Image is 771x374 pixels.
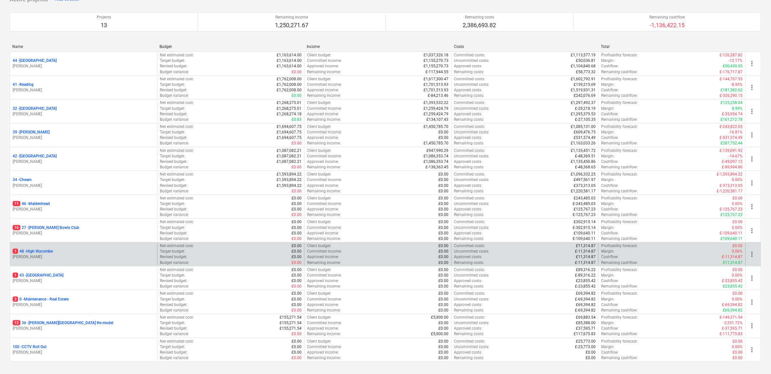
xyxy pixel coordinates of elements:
[454,177,490,183] p: Uncommitted costs :
[13,183,155,188] p: [PERSON_NAME]
[748,346,756,354] span: more_vert
[748,131,756,139] span: more_vert
[307,100,331,106] p: Client budget :
[723,63,743,69] p: £50,430.05
[720,148,743,153] p: £-139,091.92
[454,52,485,58] p: Committed costs :
[454,141,484,146] p: Remaining costs :
[601,172,638,177] p: Profitability forecast :
[748,322,756,330] span: more_vert
[722,164,743,170] p: £-89,994.80
[160,69,189,75] p: Budget variance :
[439,177,449,183] p: £0.00
[307,212,341,218] p: Remaining income :
[574,135,596,141] p: £531,574.49
[571,111,596,117] p: £1,295,379.53
[160,106,185,111] p: Target budget :
[307,196,331,201] p: Client budget :
[601,63,619,69] p: Cashflow :
[160,82,185,87] p: Target budget :
[454,124,485,130] p: Committed costs :
[277,183,302,188] p: £1,593,894.22
[160,87,188,93] p: Revised budget :
[454,130,490,135] p: Uncommitted costs :
[720,93,743,98] p: £-326,290.15
[729,153,743,159] p: -14.67%
[424,111,449,117] p: £1,259,424.79
[732,201,743,207] p: 0.00%
[424,87,449,93] p: £1,701,513.93
[160,111,188,117] p: Revised budget :
[720,183,743,188] p: £-373,313.05
[13,201,50,207] p: 46 - Maidenhead
[649,15,685,20] p: Remaining cashflow
[439,130,449,135] p: £0.00
[720,76,743,82] p: £-144,707.53
[722,159,743,164] p: £-49,097.12
[571,76,596,82] p: £1,602,792.91
[424,106,449,111] p: £1,259,424.79
[601,196,638,201] p: Profitability forecast :
[292,69,302,75] p: £0.00
[601,212,638,218] p: Remaining cashflow :
[13,177,155,188] div: 34 -Cheam[PERSON_NAME]
[307,153,342,159] p: Committed income :
[454,100,485,106] p: Committed costs :
[721,100,743,106] p: £125,258.04
[277,76,302,82] p: £1,762,008.00
[721,212,743,218] p: £125,767.23
[307,44,449,49] div: Income
[160,124,194,130] p: Net estimated cost :
[601,106,614,111] p: Margin :
[13,111,155,117] p: [PERSON_NAME]
[571,52,596,58] p: £1,113,577.19
[97,21,111,29] p: 13
[13,278,155,284] p: [PERSON_NAME]
[721,87,743,93] p: £181,582.62
[574,93,596,98] p: £242,076.69
[307,52,331,58] p: Client budget :
[601,87,619,93] p: Cashflow :
[720,135,743,141] p: £-531,574.49
[277,52,302,58] p: £1,163,614.00
[575,117,596,122] p: £-27,105.35
[13,326,155,331] p: [PERSON_NAME]
[13,130,155,141] div: 39 -[PERSON_NAME][PERSON_NAME]
[717,188,743,194] p: £-1,220,581.17
[649,21,685,29] p: -1,136,422.15
[13,201,20,206] span: 11
[160,207,188,212] p: Revised budget :
[13,297,18,302] span: 3
[307,201,342,207] p: Committed income :
[454,172,485,177] p: Committed costs :
[601,82,614,87] p: Margin :
[571,148,596,153] p: £1,135,451.72
[307,164,341,170] p: Remaining income :
[439,135,449,141] p: £0.00
[160,117,189,122] p: Budget variance :
[160,135,188,141] p: Revised budget :
[573,201,596,207] p: £-243,485.03
[571,172,596,177] p: £1,096,332.25
[13,225,79,231] p: 27 - [PERSON_NAME] Bowls Club
[307,63,339,69] p: Approved income :
[439,188,449,194] p: £0.00
[573,212,596,218] p: £-125,767.23
[160,172,194,177] p: Net estimated cost :
[292,207,302,212] p: £0.00
[601,44,743,49] div: Total
[160,93,189,98] p: Budget variance :
[13,297,69,302] p: 0 - Maintenance - Real Estate
[13,207,155,212] p: [PERSON_NAME]
[571,188,596,194] p: £1,220,581.17
[160,58,185,63] p: Target budget :
[427,148,449,153] p: £947,990.29
[748,84,756,91] span: more_vert
[454,219,485,225] p: Committed costs :
[454,135,482,141] p: Approved costs :
[731,82,743,87] p: -8.95%
[574,183,596,188] p: £373,313.05
[292,201,302,207] p: £0.00
[729,58,743,63] p: -12.17%
[307,69,341,75] p: Remaining income :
